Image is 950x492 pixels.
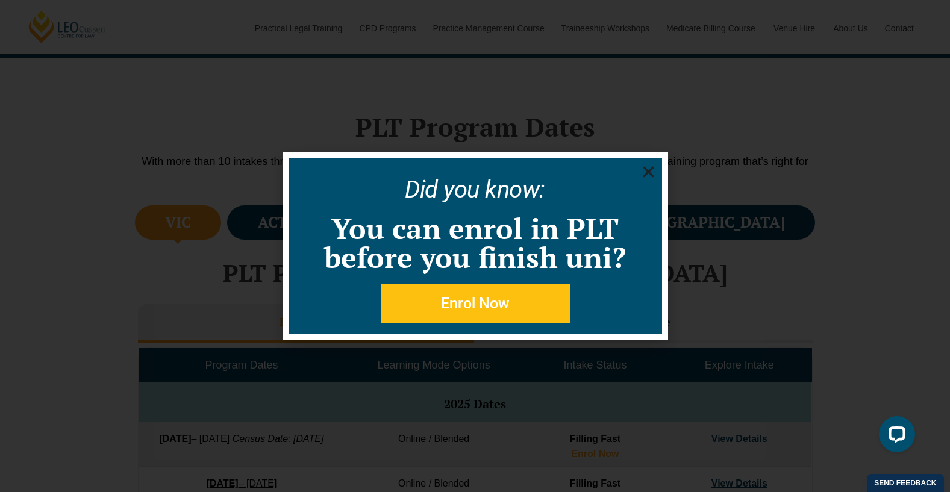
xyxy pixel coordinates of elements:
[869,411,920,462] iframe: LiveChat chat widget
[441,296,510,311] span: Enrol Now
[324,209,626,276] a: You can enrol in PLT before you finish uni?
[641,164,656,179] a: Close
[381,284,570,323] a: Enrol Now
[405,175,545,204] a: Did you know:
